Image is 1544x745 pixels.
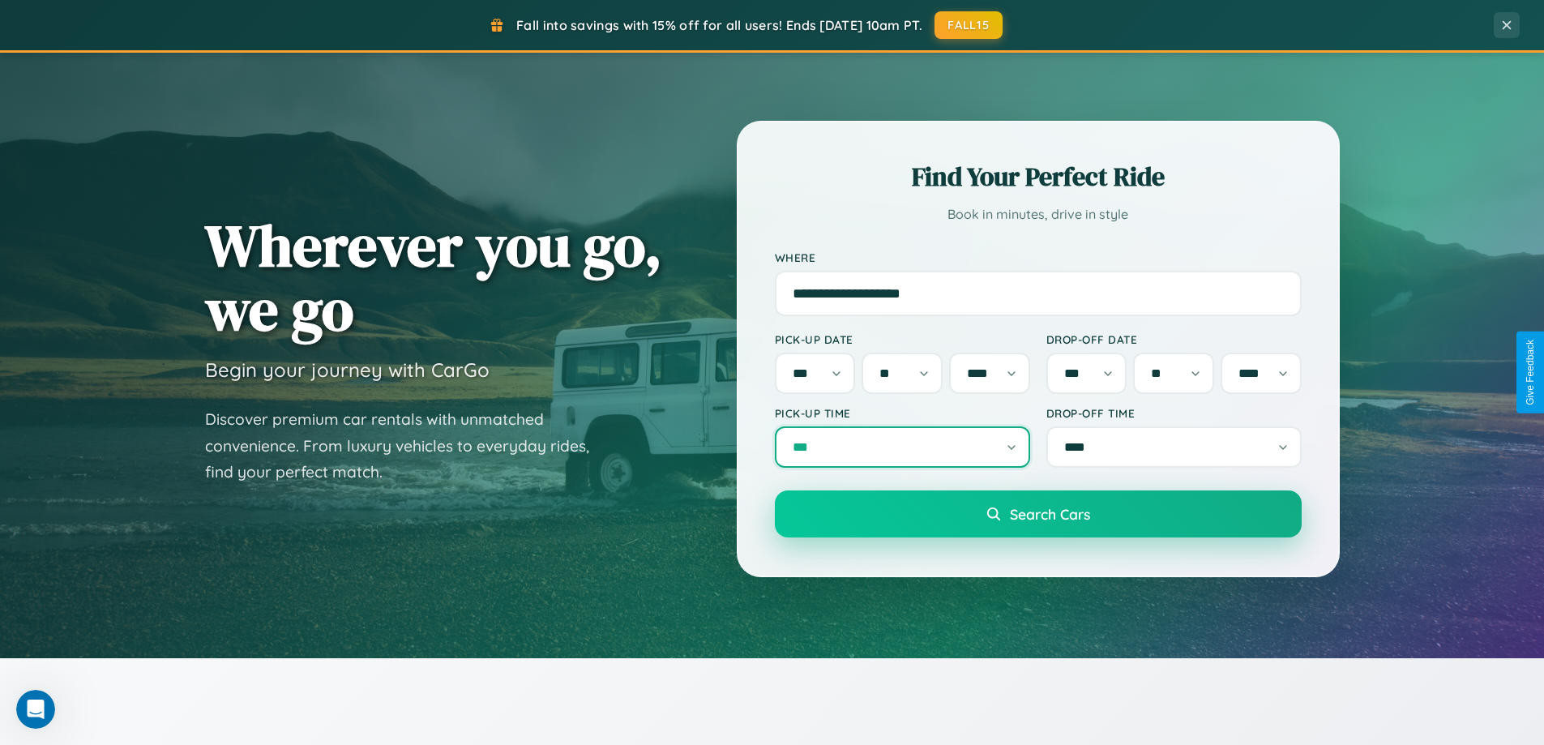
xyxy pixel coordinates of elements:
div: Give Feedback [1525,340,1536,405]
h2: Find Your Perfect Ride [775,159,1302,195]
p: Discover premium car rentals with unmatched convenience. From luxury vehicles to everyday rides, ... [205,406,610,486]
label: Drop-off Date [1046,332,1302,346]
h3: Begin your journey with CarGo [205,358,490,382]
span: Fall into savings with 15% off for all users! Ends [DATE] 10am PT. [516,17,922,33]
iframe: Intercom live chat [16,690,55,729]
span: Search Cars [1010,505,1090,523]
h1: Wherever you go, we go [205,213,662,341]
label: Pick-up Date [775,332,1030,346]
p: Book in minutes, drive in style [775,203,1302,226]
label: Drop-off Time [1046,406,1302,420]
label: Where [775,250,1302,264]
label: Pick-up Time [775,406,1030,420]
button: FALL15 [935,11,1003,39]
button: Search Cars [775,490,1302,537]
